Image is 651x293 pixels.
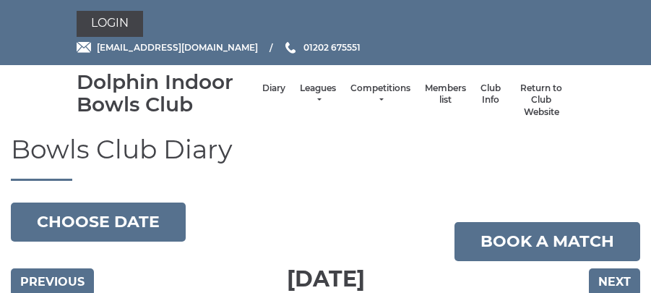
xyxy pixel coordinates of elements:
a: Club Info [480,82,501,106]
a: Login [77,11,143,37]
a: Members list [425,82,466,106]
img: Phone us [285,42,296,54]
a: Competitions [350,82,410,106]
button: Choose date [11,203,186,242]
a: Book a match [454,222,640,261]
div: Dolphin Indoor Bowls Club [77,71,256,116]
img: Email [77,42,91,53]
a: Leagues [300,82,336,106]
a: Return to Club Website [515,82,567,119]
a: Diary [262,82,285,95]
a: Email [EMAIL_ADDRESS][DOMAIN_NAME] [77,41,258,54]
span: [EMAIL_ADDRESS][DOMAIN_NAME] [97,42,258,53]
a: Phone us 01202 675551 [283,41,361,54]
span: 01202 675551 [303,42,361,53]
h1: Bowls Club Diary [11,135,640,181]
